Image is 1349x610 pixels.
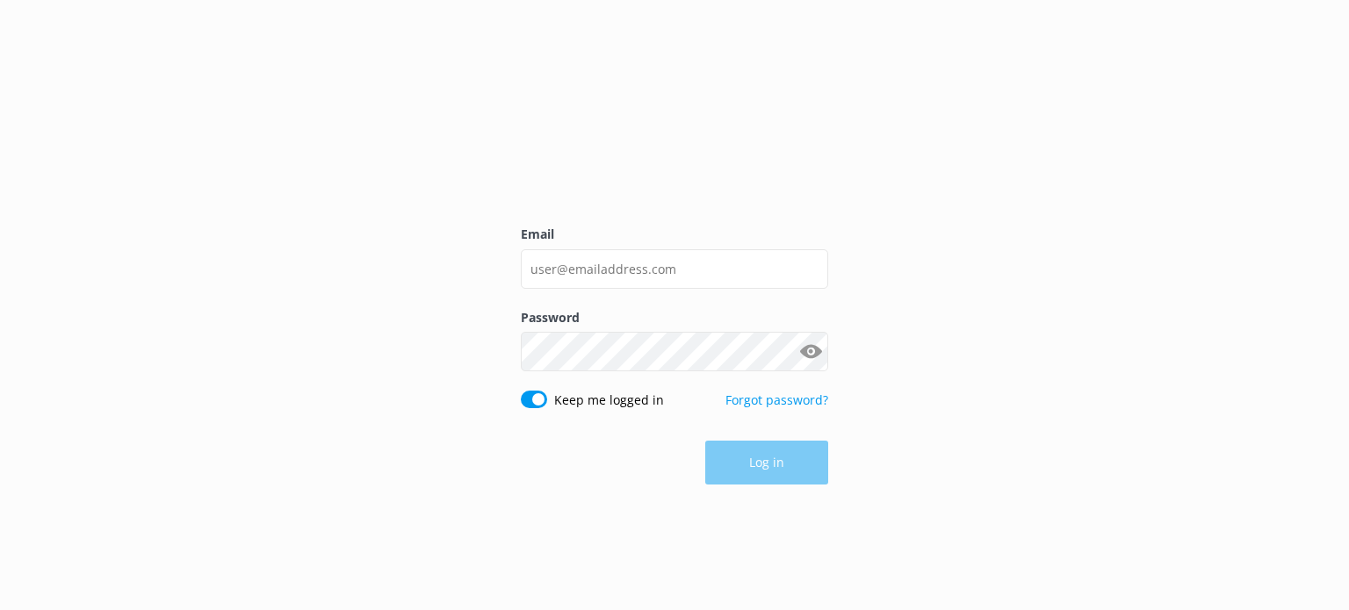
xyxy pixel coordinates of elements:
[521,308,828,327] label: Password
[521,225,828,244] label: Email
[554,391,664,410] label: Keep me logged in
[725,391,828,408] a: Forgot password?
[793,334,828,370] button: Show password
[521,249,828,289] input: user@emailaddress.com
